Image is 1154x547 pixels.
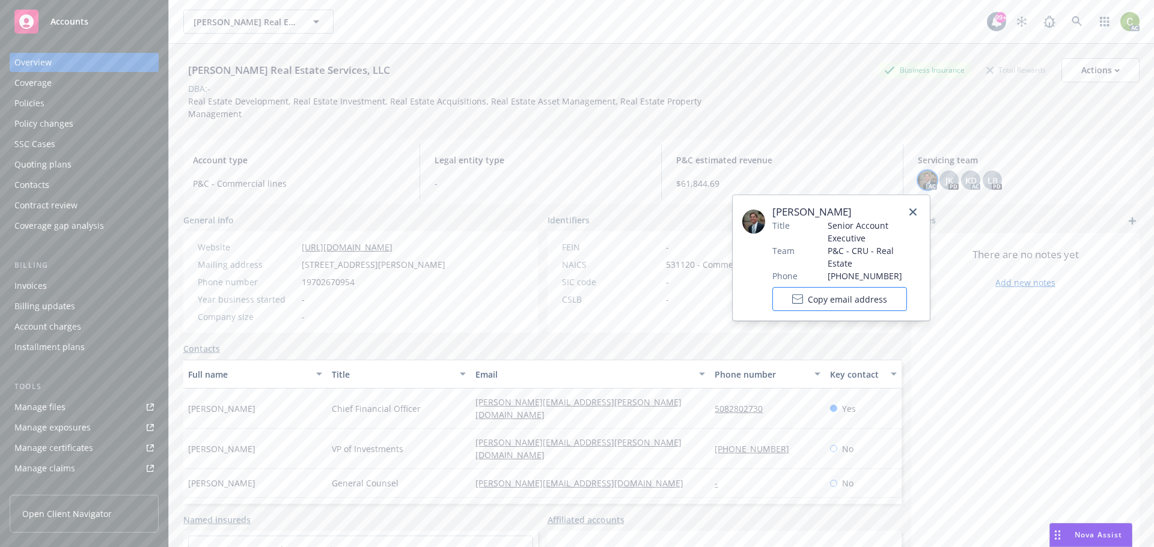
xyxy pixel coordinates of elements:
span: $61,844.69 [676,177,888,190]
img: employee photo [742,210,765,234]
a: [PERSON_NAME][EMAIL_ADDRESS][DOMAIN_NAME] [475,477,693,489]
span: VP of Investments [332,443,403,455]
div: Policy changes [14,114,73,133]
a: Policies [10,94,159,113]
a: Manage exposures [10,418,159,437]
div: Coverage [14,73,52,92]
div: SSC Cases [14,134,55,154]
span: [PERSON_NAME] [188,477,255,489]
div: Contract review [14,196,78,215]
span: [PERSON_NAME] [772,205,920,219]
span: No [842,477,853,489]
div: 99+ [995,12,1006,23]
a: close [906,205,920,219]
a: Manage claims [10,459,159,478]
a: Search [1065,10,1089,34]
a: add [1125,214,1140,228]
a: Add new notes [995,276,1055,289]
span: - [666,293,669,306]
div: Business Insurance [878,62,971,77]
span: Account type [193,154,405,166]
div: Mailing address [198,258,297,271]
span: Phone [772,270,798,282]
div: Account charges [14,317,81,336]
span: - [302,293,305,306]
button: Full name [183,360,327,388]
span: [PHONE_NUMBER] [828,270,920,282]
div: Drag to move [1050,524,1065,546]
div: FEIN [562,241,661,253]
button: Email [471,360,710,388]
div: DBA: - [188,82,210,95]
img: photo [1120,12,1140,31]
div: [PERSON_NAME] Real Estate Services, LLC [183,62,395,78]
div: Email [475,368,692,381]
button: [PERSON_NAME] Real Estate Services, LLC [183,10,334,34]
span: Copy email address [808,293,887,306]
button: Phone number [710,360,825,388]
a: Overview [10,53,159,72]
a: Report a Bug [1037,10,1061,34]
img: photo [918,171,937,190]
div: Policies [14,94,44,113]
span: 19702670954 [302,276,355,288]
span: JK [945,174,953,187]
span: There are no notes yet [972,247,1079,262]
div: Title [332,368,453,381]
div: Phone number [198,276,297,288]
div: Manage certificates [14,438,93,458]
div: CSLB [562,293,661,306]
span: LB [988,174,998,187]
div: Manage files [14,397,66,417]
a: Billing updates [10,297,159,316]
a: Coverage gap analysis [10,216,159,235]
span: Title [772,219,790,232]
span: P&C estimated revenue [676,154,888,166]
div: Quoting plans [14,155,72,174]
a: Account charges [10,317,159,336]
div: Billing [10,259,159,271]
a: Installment plans [10,337,159,357]
button: Title [327,360,471,388]
span: Open Client Navigator [22,507,112,520]
div: Full name [188,368,309,381]
span: [PERSON_NAME] [188,402,255,415]
span: No [842,443,853,455]
a: Stop snowing [1010,10,1034,34]
button: Key contact [825,360,902,388]
div: Key contact [830,368,884,381]
div: Contacts [14,175,49,195]
span: Servicing team [918,154,1130,166]
div: Coverage gap analysis [14,216,104,235]
a: Affiliated accounts [548,513,624,526]
span: P&C - Commercial lines [193,177,405,190]
a: Manage BORs [10,479,159,498]
div: Manage BORs [14,479,71,498]
button: Actions [1061,58,1140,82]
div: Overview [14,53,52,72]
button: Copy email address [772,287,907,311]
a: [URL][DOMAIN_NAME] [302,241,392,253]
span: - [302,310,305,323]
div: Billing updates [14,297,75,316]
span: Legal entity type [435,154,647,166]
a: 5082802730 [715,403,772,414]
div: Phone number [715,368,807,381]
div: Invoices [14,276,47,295]
span: - [666,276,669,288]
a: Switch app [1093,10,1117,34]
span: [STREET_ADDRESS][PERSON_NAME] [302,258,445,271]
span: Yes [842,402,856,415]
a: Policy changes [10,114,159,133]
div: Installment plans [14,337,85,357]
a: Contacts [10,175,159,195]
div: Company size [198,310,297,323]
span: [PERSON_NAME] [188,443,255,455]
div: Tools [10,381,159,393]
span: KD [965,174,977,187]
a: Manage certificates [10,438,159,458]
a: Contacts [183,342,220,355]
div: SIC code [562,276,661,288]
div: Manage claims [14,459,75,478]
